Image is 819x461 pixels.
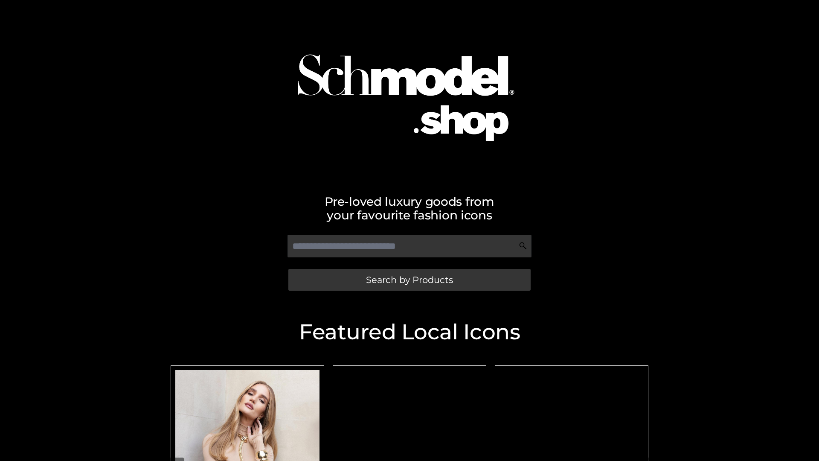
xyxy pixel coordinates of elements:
h2: Pre-loved luxury goods from your favourite fashion icons [166,195,653,222]
h2: Featured Local Icons​ [166,321,653,343]
a: Search by Products [288,269,531,291]
span: Search by Products [366,275,453,284]
img: Search Icon [519,242,527,250]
